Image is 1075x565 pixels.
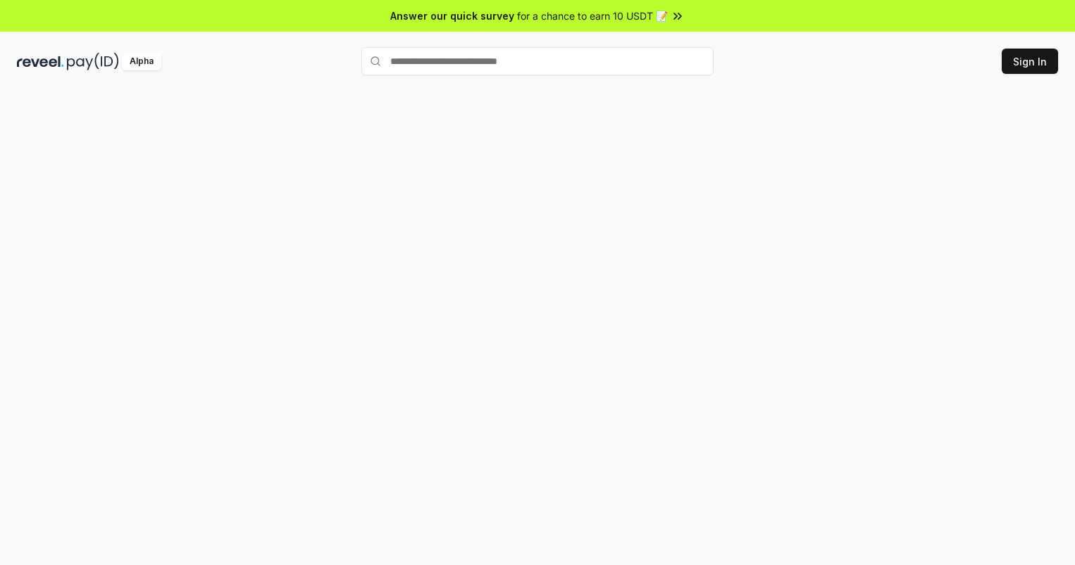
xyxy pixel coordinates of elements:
div: Alpha [122,53,161,70]
img: pay_id [67,53,119,70]
span: for a chance to earn 10 USDT 📝 [517,8,668,23]
img: reveel_dark [17,53,64,70]
span: Answer our quick survey [390,8,514,23]
button: Sign In [1002,49,1058,74]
